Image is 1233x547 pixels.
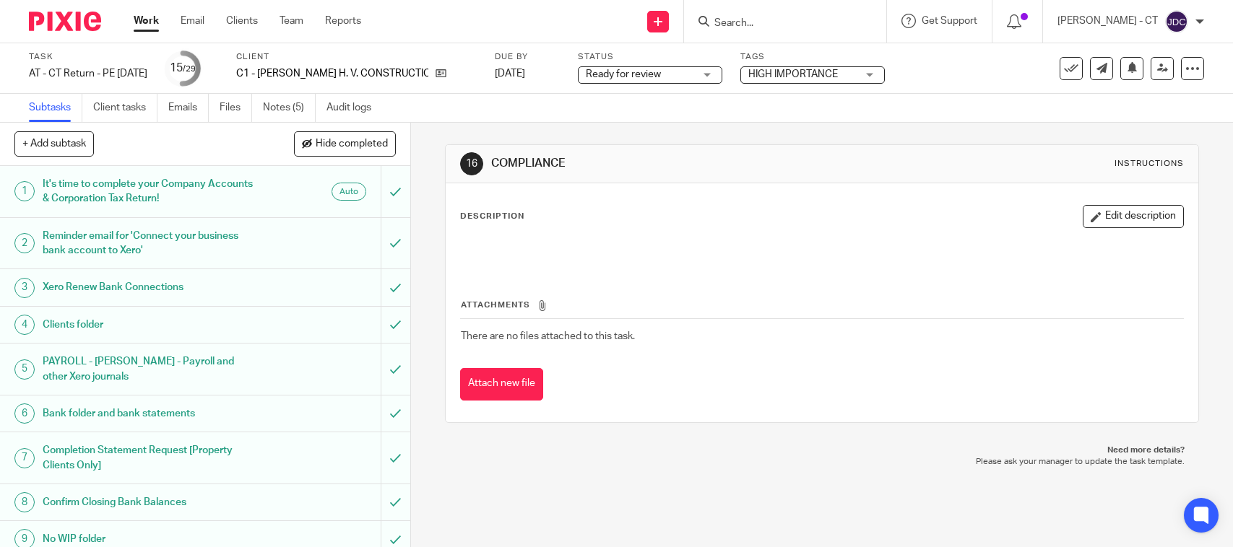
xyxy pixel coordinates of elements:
button: Edit description [1083,205,1184,228]
p: Please ask your manager to update the task template. [459,456,1184,468]
a: Files [220,94,252,122]
div: 1 [14,181,35,201]
div: 7 [14,448,35,468]
p: Description [460,211,524,222]
img: svg%3E [1165,10,1188,33]
span: There are no files attached to this task. [461,331,635,341]
h1: Reminder email for 'Connect your business bank account to Xero' [43,225,259,262]
a: Audit logs [326,94,382,122]
button: Hide completed [294,131,396,156]
h1: Xero Renew Bank Connections [43,276,259,298]
img: Pixie [29,12,101,31]
label: Due by [495,51,560,63]
span: [DATE] [495,69,525,79]
h1: Completion Statement Request [Property Clients Only] [43,439,259,476]
div: 15 [170,60,196,76]
span: HIGH IMPORTANCE [748,69,838,79]
h1: PAYROLL - [PERSON_NAME] - Payroll and other Xero journals [43,351,259,388]
span: Ready for review [586,69,661,79]
div: AT - CT Return - PE [DATE] [29,66,147,81]
a: Email [181,14,204,28]
button: + Add subtask [14,131,94,156]
p: C1 - [PERSON_NAME] H. V. CONSTRUCTION LTD [236,66,428,81]
a: Subtasks [29,94,82,122]
h1: COMPLIANCE [491,156,853,171]
h1: Clients folder [43,314,259,336]
p: [PERSON_NAME] - CT [1057,14,1158,28]
label: Tags [740,51,885,63]
small: /29 [183,65,196,73]
label: Task [29,51,147,63]
span: Get Support [922,16,977,26]
div: 16 [460,152,483,175]
a: Emails [168,94,209,122]
span: Hide completed [316,139,388,150]
div: 2 [14,233,35,253]
button: Attach new file [460,368,543,401]
a: Client tasks [93,94,157,122]
a: Team [280,14,303,28]
a: Reports [325,14,361,28]
h1: It's time to complete your Company Accounts & Corporation Tax Return! [43,173,259,210]
a: Clients [226,14,258,28]
div: 5 [14,359,35,380]
p: Need more details? [459,445,1184,456]
label: Status [578,51,722,63]
div: 4 [14,315,35,335]
h1: Bank folder and bank statements [43,403,259,424]
a: Notes (5) [263,94,316,122]
a: Work [134,14,159,28]
span: Attachments [461,301,530,309]
label: Client [236,51,477,63]
div: 3 [14,278,35,298]
div: Auto [332,183,366,201]
div: 6 [14,403,35,424]
div: Instructions [1115,158,1184,170]
h1: Confirm Closing Bank Balances [43,491,259,513]
div: AT - CT Return - PE 31-03-2025 [29,66,147,81]
div: 8 [14,492,35,512]
input: Search [713,17,843,30]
